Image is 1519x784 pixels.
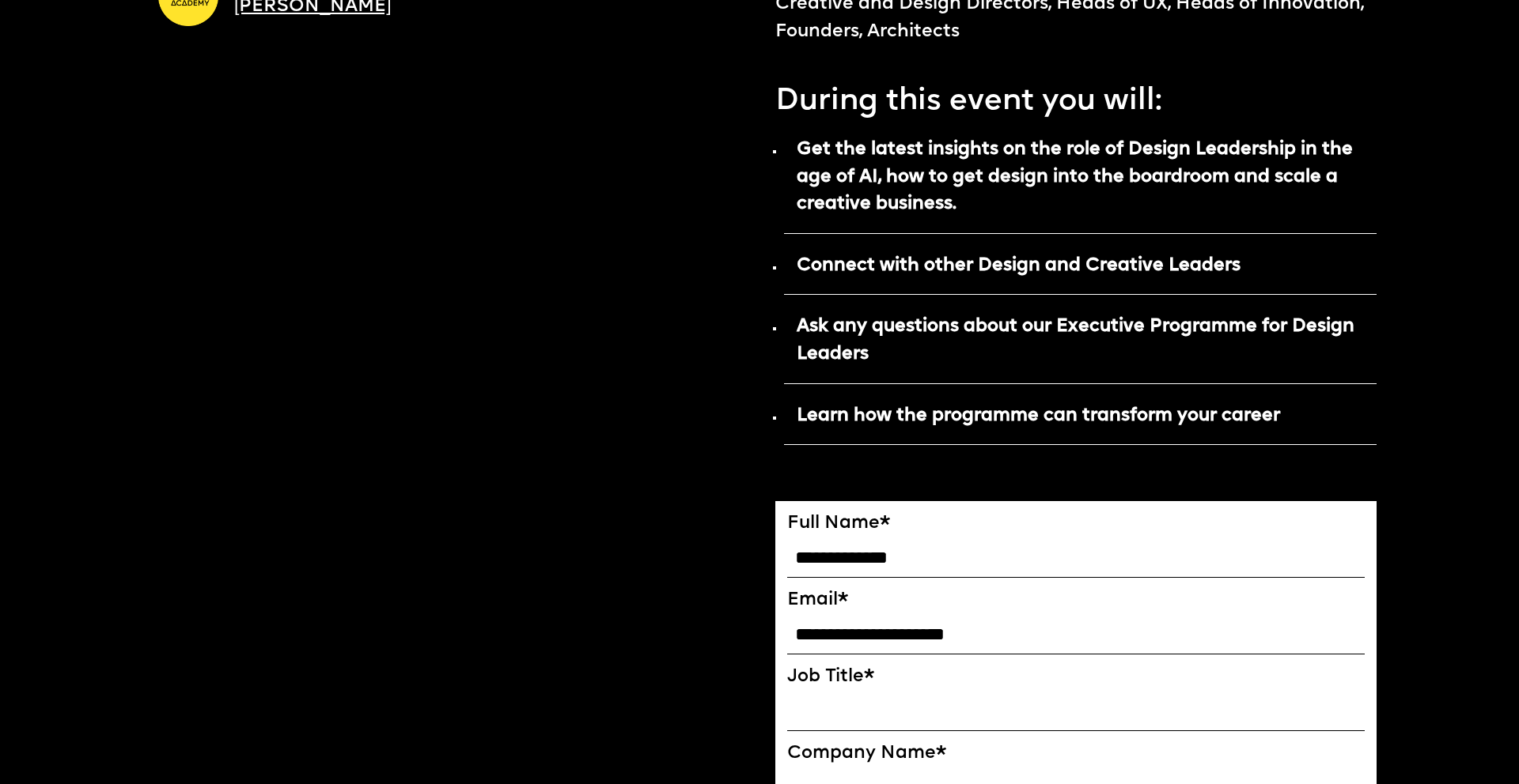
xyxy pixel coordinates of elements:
strong: Ask any questions about our Executive Programme for Design Leaders [797,318,1354,364]
strong: Get the latest insights on the role of Design Leadership in the age of AI, how to get design into... [797,141,1353,213]
label: Job Title [787,666,1365,688]
strong: Learn how the programme can transform your career [797,407,1280,425]
strong: Connect with other Design and Creative Leaders [797,257,1241,275]
label: Company Name [787,743,1365,765]
label: Email [787,590,1365,612]
p: During this event you will: [775,70,1377,125]
label: Full Name [787,513,1365,535]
